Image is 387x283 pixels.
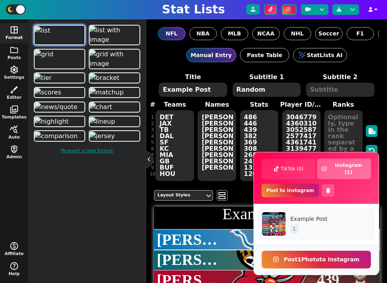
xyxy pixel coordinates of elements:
span: NHL [291,30,304,38]
img: chart [90,102,112,112]
span: brush [9,85,19,94]
span: monetization_on [9,241,19,251]
img: tier [35,73,51,83]
button: Post to Instagram [262,184,319,197]
img: bracket [90,73,119,83]
span: space_dashboard [9,25,19,35]
div: 5 [150,139,156,146]
span: settings [9,65,19,74]
span: photo_library [9,105,19,114]
label: # [150,100,155,109]
span: shield_person [9,144,19,154]
img: scores [35,88,61,97]
span: folder [9,45,19,55]
label: Player ID/Image URL [280,100,322,109]
img: list [35,26,50,35]
span: Soccer [318,30,339,38]
label: Ranks [322,100,364,109]
span: NCAA [257,30,275,38]
textarea: Example Post [159,83,227,97]
img: list with image [90,26,139,44]
textarea: Random [233,83,301,97]
span: NFL [166,30,178,38]
button: Manual Entry [186,48,236,62]
a: Request a new format [32,143,142,158]
span: help [9,261,19,271]
h2: Random [154,220,380,228]
img: grid with image [90,50,139,68]
button: Paste Table [240,48,289,62]
textarea: 486 446 439 382 369 308 268 241 131 120 [240,110,279,181]
div: 3 [150,127,156,133]
img: jersey [90,131,115,141]
img: matchup [90,88,124,97]
label: Title [156,72,230,82]
div: 2 [150,120,156,127]
label: Stats [238,100,280,109]
button: Clear all photos [322,184,334,197]
label: Teams [154,100,196,109]
label: Names [196,100,238,109]
span: Example Post [290,215,370,223]
label: Subtitle 1 [230,72,303,82]
h1: Example Post [154,206,380,222]
span: [PERSON_NAME] [157,252,225,269]
div: 9 [150,165,156,171]
span: 1 [290,225,298,233]
span: NBA [196,30,209,38]
textarea: [PERSON_NAME] [PERSON_NAME] [PERSON_NAME] [PERSON_NAME] [PERSON_NAME] [PERSON_NAME] [PERSON_NAME]... [198,110,236,181]
div: 10 [150,171,156,177]
div: 7 [150,152,156,158]
img: lineup [90,117,115,126]
img: highlight [35,117,68,126]
span: [PERSON_NAME] [157,231,225,249]
div: 4 [150,133,156,139]
div: 6 [150,146,156,152]
button: Instagram (1) [317,159,371,179]
div: 1 [150,114,156,120]
button: Post1Phototo Instagram [262,251,371,268]
img: grid [35,50,53,59]
span: MLB [228,30,241,38]
textarea: DET JAX TB DAL SF KC MIA GB BUF HOU [156,110,194,181]
img: news/quote [35,102,77,112]
button: StatLists AI [293,48,347,62]
img: comparison [35,131,77,141]
div: Layout Styles [158,192,202,199]
span: F1 [356,30,364,38]
textarea: 3046779 4360310 3052587 2577417 4361741 3139477 4241479 4036378 3918298 4432577 [282,110,321,181]
label: Subtitle 2 [303,72,377,82]
h1: Stat Lists [162,2,225,17]
span: query_stats [9,125,19,134]
button: TikTok (0) [262,159,315,179]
